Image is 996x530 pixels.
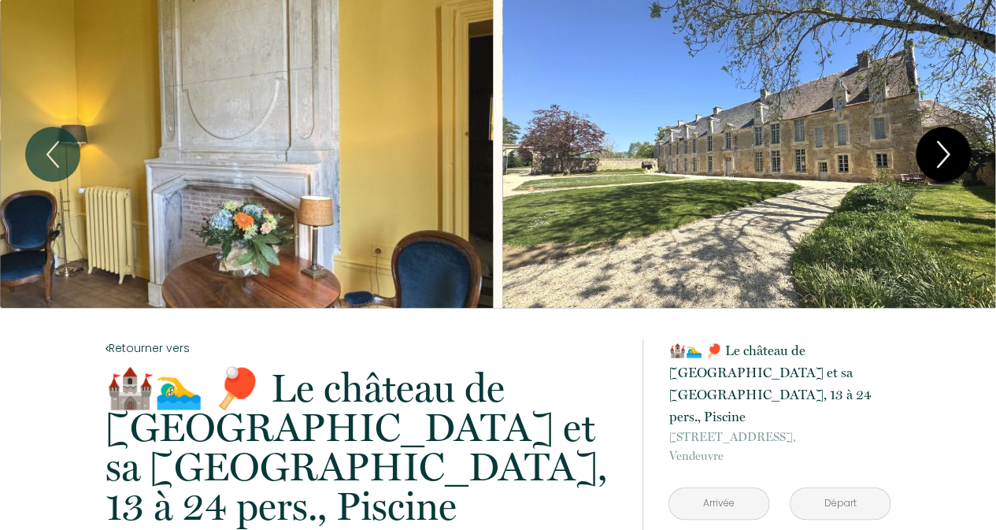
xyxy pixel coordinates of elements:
input: Arrivée [669,488,768,519]
button: Next [916,127,971,182]
span: [STREET_ADDRESS], [668,428,890,447]
input: Départ [791,488,890,519]
a: Retourner vers [106,339,622,357]
button: Previous [25,127,80,182]
p: 🏰🏊‍♂️ 🏓 Le château de [GEOGRAPHIC_DATA] et sa [GEOGRAPHIC_DATA], 13 à 24 pers., Piscine [106,369,622,526]
p: 🏰🏊‍♂️ 🏓 Le château de [GEOGRAPHIC_DATA] et sa [GEOGRAPHIC_DATA], 13 à 24 pers., Piscine [668,339,890,428]
p: Vendeuvre [668,428,890,465]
